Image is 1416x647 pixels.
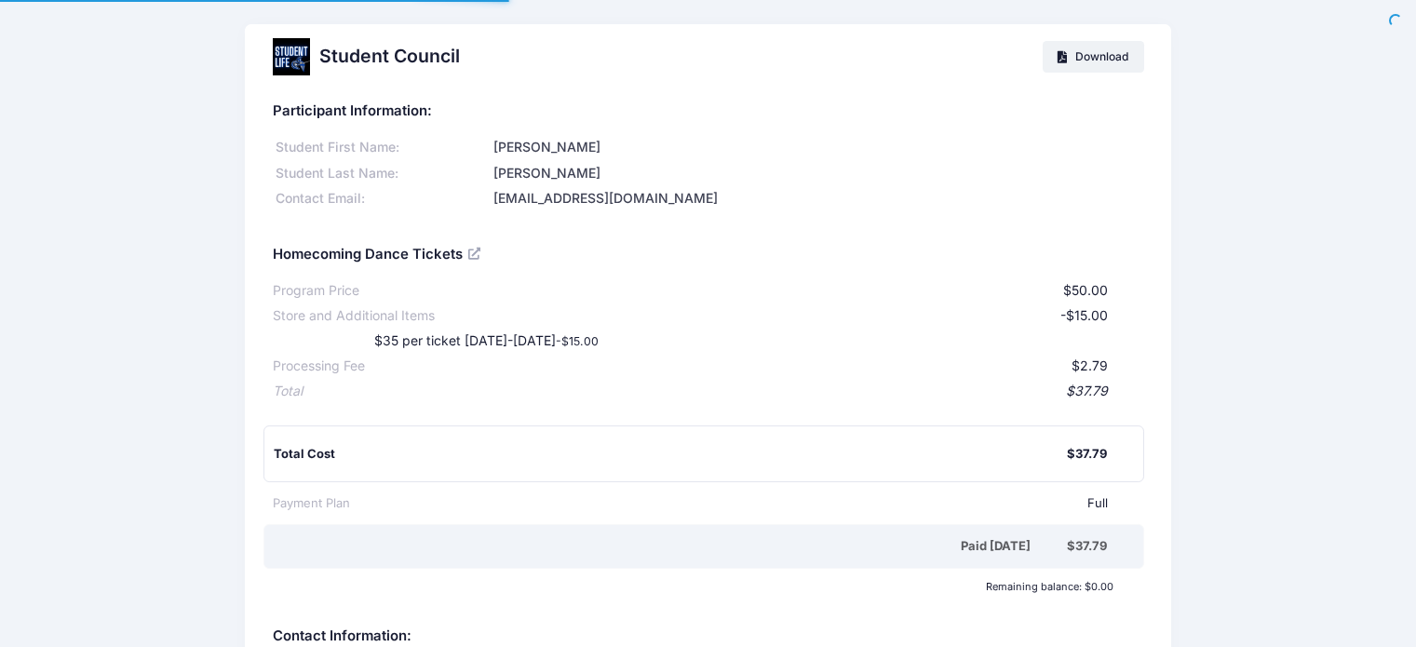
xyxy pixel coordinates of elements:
div: $37.79 [1067,445,1107,464]
div: $35 per ticket [DATE]-[DATE] [337,331,856,351]
div: [EMAIL_ADDRESS][DOMAIN_NAME] [491,189,1144,209]
div: Paid [DATE] [276,537,1067,556]
h5: Homecoming Dance Tickets [273,247,484,263]
h5: Participant Information: [273,103,1144,120]
h5: Contact Information: [273,628,1144,645]
div: Student First Name: [273,138,491,157]
div: Processing Fee [273,357,365,376]
a: Download [1043,41,1144,73]
div: $37.79 [1067,537,1107,556]
div: Program Price [273,281,359,301]
div: Store and Additional Items [273,306,435,326]
small: -$15.00 [556,334,599,348]
div: [PERSON_NAME] [491,164,1144,183]
div: Full [350,494,1108,513]
div: Student Last Name: [273,164,491,183]
span: Download [1075,49,1128,63]
h2: Student Council [319,46,460,67]
div: -$15.00 [435,306,1108,326]
div: [PERSON_NAME] [491,138,1144,157]
div: Total Cost [274,445,1067,464]
span: $50.00 [1063,282,1108,298]
div: Payment Plan [273,494,350,513]
div: Total [273,382,303,401]
div: $2.79 [365,357,1108,376]
div: Contact Email: [273,189,491,209]
a: View Registration Details [468,245,483,262]
div: Remaining balance: $0.00 [263,581,1123,592]
div: $37.79 [303,382,1108,401]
